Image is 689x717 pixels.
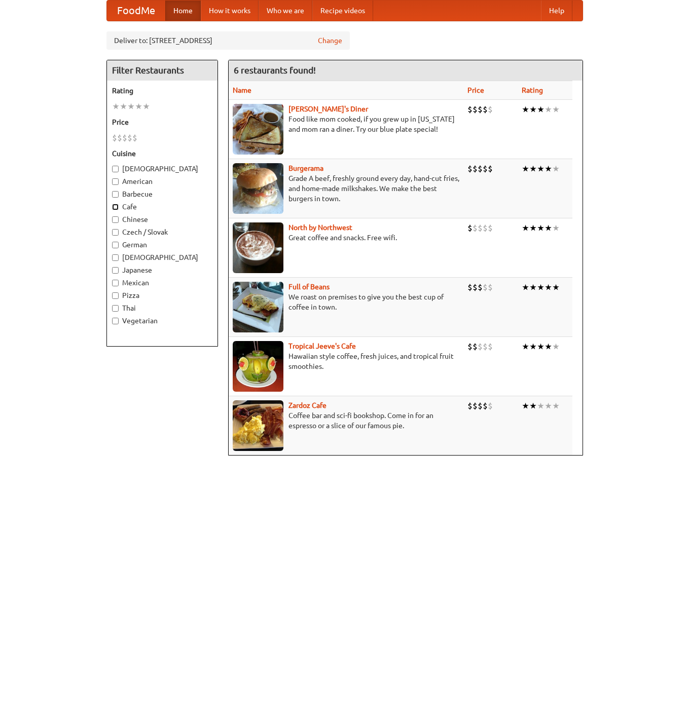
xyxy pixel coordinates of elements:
[233,114,459,134] p: Food like mom cooked, if you grew up in [US_STATE] and mom ran a diner. Try our blue plate special!
[537,282,545,293] li: ★
[112,318,119,324] input: Vegetarian
[135,101,142,112] li: ★
[112,227,212,237] label: Czech / Slovak
[473,163,478,174] li: $
[112,242,119,248] input: German
[318,35,342,46] a: Change
[545,104,552,115] li: ★
[467,104,473,115] li: $
[112,254,119,261] input: [DEMOGRAPHIC_DATA]
[288,401,327,409] b: Zardoz Cafe
[488,400,493,411] li: $
[233,86,251,94] a: Name
[473,400,478,411] li: $
[233,351,459,371] p: Hawaiian style coffee, fresh juices, and tropical fruit smoothies.
[112,176,212,186] label: American
[106,31,350,50] div: Deliver to: [STREET_ADDRESS]
[233,292,459,312] p: We roast on premises to give you the best cup of coffee in town.
[201,1,259,21] a: How it works
[478,341,483,352] li: $
[483,222,488,234] li: $
[473,222,478,234] li: $
[478,282,483,293] li: $
[467,222,473,234] li: $
[120,101,127,112] li: ★
[288,164,323,172] a: Burgerama
[112,305,119,312] input: Thai
[473,282,478,293] li: $
[112,204,119,210] input: Cafe
[112,252,212,262] label: [DEMOGRAPHIC_DATA]
[107,1,165,21] a: FoodMe
[112,148,212,159] h5: Cuisine
[112,290,212,300] label: Pizza
[112,178,119,185] input: American
[112,101,120,112] li: ★
[112,164,212,174] label: [DEMOGRAPHIC_DATA]
[288,105,368,113] b: [PERSON_NAME]'s Diner
[112,202,212,212] label: Cafe
[522,86,543,94] a: Rating
[233,173,459,204] p: Grade A beef, freshly ground every day, hand-cut fries, and home-made milkshakes. We make the bes...
[483,400,488,411] li: $
[537,400,545,411] li: ★
[488,341,493,352] li: $
[488,282,493,293] li: $
[112,292,119,299] input: Pizza
[488,222,493,234] li: $
[522,341,529,352] li: ★
[233,233,459,243] p: Great coffee and snacks. Free wifi.
[541,1,572,21] a: Help
[529,163,537,174] li: ★
[112,191,119,198] input: Barbecue
[537,104,545,115] li: ★
[545,222,552,234] li: ★
[522,163,529,174] li: ★
[473,341,478,352] li: $
[288,283,330,291] a: Full of Beans
[112,86,212,96] h5: Rating
[117,132,122,143] li: $
[545,282,552,293] li: ★
[112,265,212,275] label: Japanese
[522,104,529,115] li: ★
[483,163,488,174] li: $
[112,278,212,288] label: Mexican
[552,341,560,352] li: ★
[537,222,545,234] li: ★
[467,86,484,94] a: Price
[112,240,212,250] label: German
[233,163,283,214] img: burgerama.jpg
[127,132,132,143] li: $
[112,166,119,172] input: [DEMOGRAPHIC_DATA]
[552,400,560,411] li: ★
[233,341,283,392] img: jeeves.jpg
[488,104,493,115] li: $
[165,1,201,21] a: Home
[545,341,552,352] li: ★
[112,280,119,286] input: Mexican
[112,229,119,236] input: Czech / Slovak
[529,341,537,352] li: ★
[132,132,137,143] li: $
[233,222,283,273] img: north.jpg
[467,400,473,411] li: $
[537,163,545,174] li: ★
[529,400,537,411] li: ★
[529,222,537,234] li: ★
[233,282,283,332] img: beans.jpg
[529,282,537,293] li: ★
[552,282,560,293] li: ★
[473,104,478,115] li: $
[112,189,212,199] label: Barbecue
[233,410,459,431] p: Coffee bar and sci-fi bookshop. Come in for an espresso or a slice of our famous pie.
[478,104,483,115] li: $
[288,223,352,232] a: North by Northwest
[522,282,529,293] li: ★
[522,400,529,411] li: ★
[142,101,150,112] li: ★
[467,341,473,352] li: $
[483,341,488,352] li: $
